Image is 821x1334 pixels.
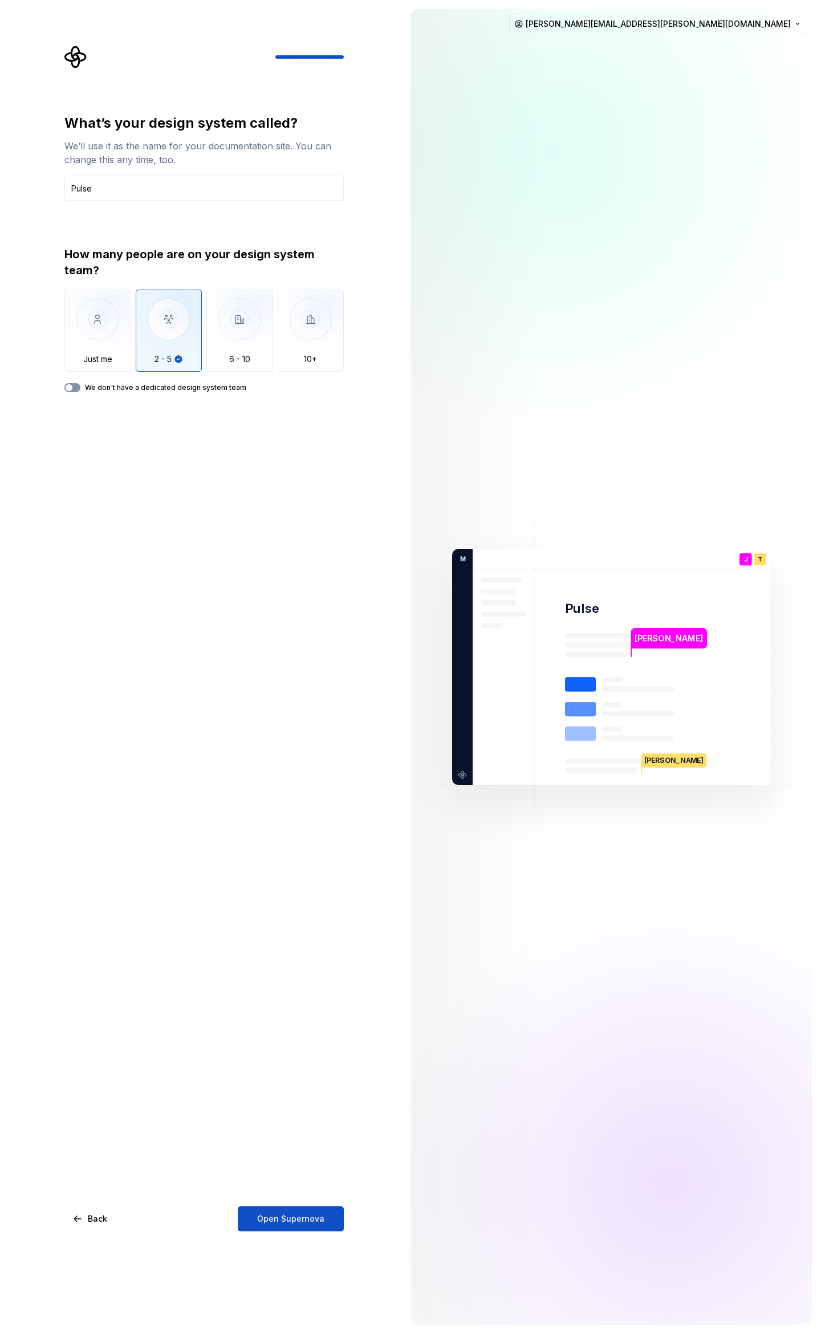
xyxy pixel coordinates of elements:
div: How many people are on your design system team? [64,246,344,278]
div: We’ll use it as the name for your documentation site. You can change this any time, too. [64,139,344,166]
svg: Supernova Logo [64,46,87,68]
p: J [744,556,747,563]
label: We don't have a dedicated design system team [85,383,246,392]
p: Pulse [565,600,599,617]
p: M [456,554,466,564]
input: Design system name [64,176,344,201]
span: Open Supernova [257,1213,324,1225]
button: [PERSON_NAME][EMAIL_ADDRESS][PERSON_NAME][DOMAIN_NAME] [509,14,807,34]
p: [PERSON_NAME] [635,632,703,645]
button: Open Supernova [238,1206,344,1231]
div: What’s your design system called? [64,114,344,132]
button: Back [64,1206,117,1231]
p: [PERSON_NAME] [642,753,706,767]
div: T [754,553,766,566]
span: Back [88,1213,107,1225]
span: [PERSON_NAME][EMAIL_ADDRESS][PERSON_NAME][DOMAIN_NAME] [526,18,791,30]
